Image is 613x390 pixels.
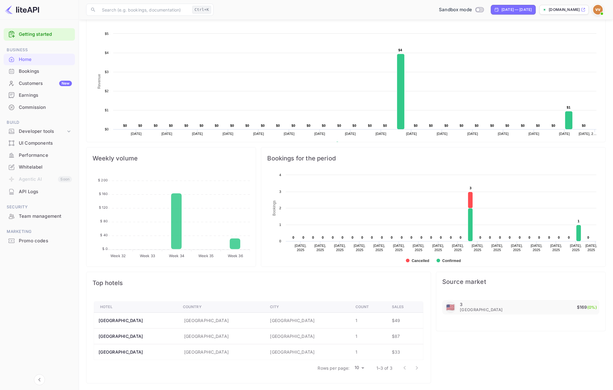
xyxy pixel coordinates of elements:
[138,124,142,127] text: $0
[279,206,281,210] text: 2
[414,124,418,127] text: $0
[265,328,350,344] td: [GEOGRAPHIC_DATA]
[279,239,281,243] text: 0
[315,244,326,252] text: [DATE], 2025
[585,244,597,252] text: [DATE], 2025
[169,124,173,127] text: $0
[4,150,75,161] a: Performance
[192,6,211,14] div: Ctrl+K
[505,124,509,127] text: $0
[412,259,429,263] text: Cancelled
[387,344,423,360] td: $33
[100,233,108,237] tspan: $ 40
[178,301,265,313] th: Country
[509,236,510,239] text: 0
[105,32,109,35] text: $5
[460,302,463,307] p: 3
[376,365,392,371] p: 1–3 of 3
[489,236,491,239] text: 0
[279,173,281,177] text: 4
[479,236,481,239] text: 0
[102,247,107,251] tspan: $ 0
[123,124,127,127] text: $0
[99,205,108,210] tspan: $ 120
[4,126,75,137] div: Developer tools
[19,188,72,195] div: API Logs
[352,124,356,127] text: $0
[230,124,234,127] text: $0
[19,92,72,99] div: Earnings
[198,253,214,258] tspan: Week 35
[19,104,72,111] div: Commission
[192,132,203,136] text: [DATE]
[337,124,341,127] text: $0
[302,236,304,239] text: 0
[105,51,109,55] text: $4
[4,47,75,53] span: Business
[460,124,463,127] text: $0
[19,140,72,147] div: UI Components
[4,28,75,41] div: Getting started
[498,132,509,136] text: [DATE]
[284,132,295,136] text: [DATE]
[528,132,539,136] text: [DATE]
[413,244,425,252] text: [DATE], 2025
[391,236,392,239] text: 0
[442,259,461,263] text: Confirmed
[4,137,75,149] a: UI Components
[131,132,142,136] text: [DATE]
[276,124,280,127] text: $0
[98,4,190,16] input: Search (e.g. bookings, documentation)
[361,236,363,239] text: 0
[184,124,188,127] text: $0
[350,301,387,313] th: Count
[178,328,265,344] td: [GEOGRAPHIC_DATA]
[4,161,75,173] a: Whitelabel
[558,236,560,239] text: 0
[383,124,387,127] text: $0
[307,124,311,127] text: $0
[398,48,402,52] text: $4
[19,152,72,159] div: Performance
[19,128,66,135] div: Developer tools
[342,236,343,239] text: 0
[245,124,249,127] text: $0
[105,127,109,131] text: $0
[105,108,109,112] text: $1
[334,244,346,252] text: [DATE], 2025
[4,210,75,222] a: Team management
[291,124,295,127] text: $0
[253,132,264,136] text: [DATE]
[318,365,349,371] p: Rows per page:
[345,132,356,136] text: [DATE]
[436,6,486,13] div: Switch to Production mode
[94,344,178,360] th: [GEOGRAPHIC_DATA]
[406,132,417,136] text: [DATE]
[548,236,550,239] text: 0
[467,132,478,136] text: [DATE]
[442,278,599,285] span: Source market
[354,244,365,252] text: [DATE], 2025
[444,124,448,127] text: $0
[178,313,265,328] td: [GEOGRAPHIC_DATA]
[19,31,72,38] a: Getting started
[371,236,373,239] text: 0
[105,89,109,93] text: $2
[267,153,599,163] span: Bookings for the period
[105,70,109,74] text: $3
[579,132,597,136] text: [DATE], 2…
[472,244,483,252] text: [DATE], 2025
[295,244,307,252] text: [DATE], 2025
[94,301,178,313] th: Hotel
[578,219,579,223] text: 1
[4,186,75,197] a: API Logs
[460,307,503,313] span: [GEOGRAPHIC_DATA]
[582,124,586,127] text: $0
[593,5,603,15] img: Vince Valenti
[4,186,75,198] div: API Logs
[551,124,555,127] text: $0
[4,102,75,113] a: Commission
[100,219,108,223] tspan: $ 80
[350,344,387,360] td: 1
